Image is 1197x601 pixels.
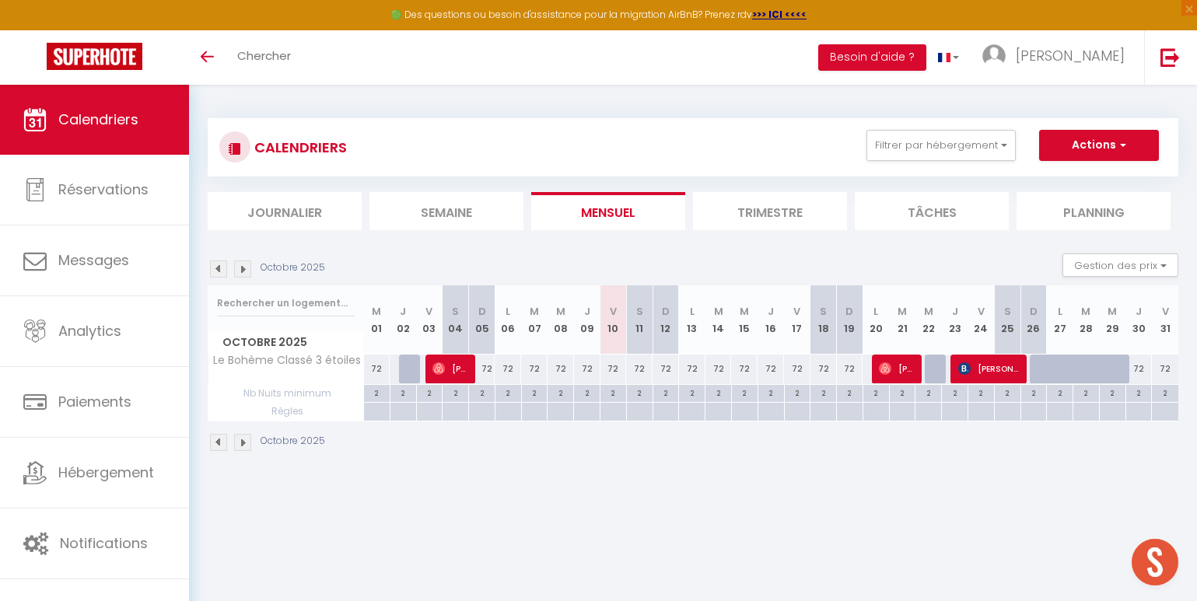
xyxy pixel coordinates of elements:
[250,130,347,165] h3: CALENDRIERS
[369,192,523,230] li: Semaine
[855,192,1009,230] li: Tâches
[653,355,679,383] div: 72
[818,44,926,71] button: Besoin d'aide ?
[521,355,548,383] div: 72
[845,304,853,319] abbr: D
[1017,192,1171,230] li: Planning
[1039,130,1159,161] button: Actions
[417,385,443,400] div: 2
[469,385,495,400] div: 2
[1125,285,1152,355] th: 30
[1126,385,1152,400] div: 2
[636,304,643,319] abbr: S
[705,355,732,383] div: 72
[432,354,467,383] span: [PERSON_NAME]
[1021,385,1047,400] div: 2
[968,385,994,400] div: 2
[1047,385,1073,400] div: 2
[217,289,355,317] input: Rechercher un logement...
[758,355,784,383] div: 72
[1062,253,1178,277] button: Gestion des prix
[548,385,573,400] div: 2
[600,385,626,400] div: 2
[732,385,758,400] div: 2
[810,385,836,400] div: 2
[574,285,600,355] th: 09
[416,285,443,355] th: 03
[211,355,361,366] span: Le Bohème Classé 3 étoiles
[226,30,303,85] a: Chercher
[752,8,807,21] a: >>> ICI <<<<
[1081,304,1090,319] abbr: M
[261,434,325,449] p: Octobre 2025
[679,285,705,355] th: 13
[443,285,469,355] th: 04
[626,285,653,355] th: 11
[600,355,627,383] div: 72
[584,304,590,319] abbr: J
[372,304,381,319] abbr: M
[1100,385,1125,400] div: 2
[793,304,800,319] abbr: V
[495,355,521,383] div: 72
[705,385,731,400] div: 2
[873,304,878,319] abbr: L
[237,47,291,64] span: Chercher
[820,304,827,319] abbr: S
[58,463,154,482] span: Hébergement
[364,285,390,355] th: 01
[1152,285,1178,355] th: 31
[915,385,941,400] div: 2
[390,285,416,355] th: 02
[863,285,889,355] th: 20
[469,285,495,355] th: 05
[1030,304,1038,319] abbr: D
[478,304,486,319] abbr: D
[47,43,142,70] img: Super Booking
[768,304,774,319] abbr: J
[506,304,510,319] abbr: L
[879,354,914,383] span: [PERSON_NAME]
[58,321,121,341] span: Analytics
[785,385,810,400] div: 2
[208,403,363,420] span: Règles
[837,355,863,383] div: 72
[208,385,363,402] span: Nb Nuits minimum
[866,130,1016,161] button: Filtrer par hébergement
[1004,304,1011,319] abbr: S
[400,304,406,319] abbr: J
[548,285,574,355] th: 08
[731,285,758,355] th: 15
[1073,285,1100,355] th: 28
[261,260,325,275] p: Octobre 2025
[653,385,679,400] div: 2
[548,355,574,383] div: 72
[679,385,705,400] div: 2
[994,285,1020,355] th: 25
[574,385,600,400] div: 2
[810,285,837,355] th: 18
[971,30,1144,85] a: ... [PERSON_NAME]
[1136,304,1142,319] abbr: J
[714,304,723,319] abbr: M
[58,392,131,411] span: Paiements
[1099,285,1125,355] th: 29
[469,355,495,383] div: 72
[863,385,889,400] div: 2
[968,285,994,355] th: 24
[208,192,362,230] li: Journalier
[982,44,1006,68] img: ...
[758,285,784,355] th: 16
[693,192,847,230] li: Trimestre
[915,285,942,355] th: 22
[364,385,390,400] div: 2
[784,285,810,355] th: 17
[679,355,705,383] div: 72
[889,285,915,355] th: 21
[1132,539,1178,585] div: Ouvrir le chat
[390,385,416,400] div: 2
[810,355,837,383] div: 72
[837,385,863,400] div: 2
[662,304,670,319] abbr: D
